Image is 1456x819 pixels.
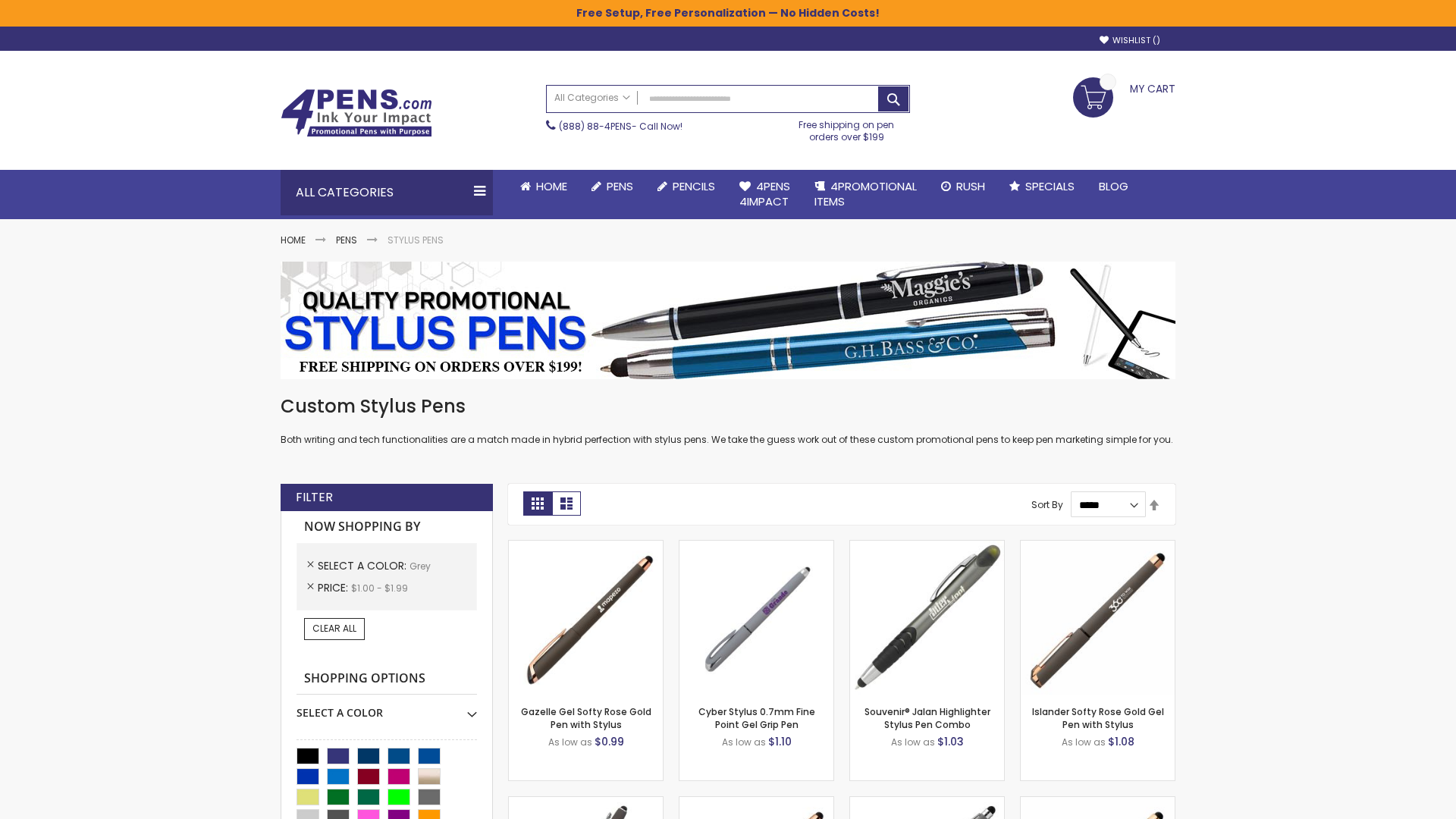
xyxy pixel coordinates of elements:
[1087,170,1141,203] a: Blog
[929,170,997,203] a: Rush
[814,178,917,209] span: 4PROMOTIONAL ITEMS
[296,489,333,506] strong: Filter
[508,170,579,203] a: Home
[783,113,911,143] div: Free shipping on pen orders over $199
[509,541,663,695] img: Gazelle Gel Softy Rose Gold Pen with Stylus-Grey
[281,394,1175,419] h1: Custom Stylus Pens
[318,580,351,595] span: Price
[318,558,409,573] span: Select A Color
[864,705,990,730] a: Souvenir® Jalan Highlighter Stylus Pen Combo
[297,511,477,543] strong: Now Shopping by
[579,170,645,203] a: Pens
[388,234,444,246] strong: Stylus Pens
[595,734,624,749] span: $0.99
[1062,736,1106,748] span: As low as
[509,796,663,809] a: Custom Soft Touch® Metal Pens with Stylus-Grey
[559,120,632,133] a: (888) 88-4PENS
[351,582,408,595] span: $1.00 - $1.99
[891,736,935,748] span: As low as
[304,618,365,639] a: Clear All
[679,540,833,553] a: Cyber Stylus 0.7mm Fine Point Gel Grip Pen-Grey
[768,734,792,749] span: $1.10
[1031,498,1063,511] label: Sort By
[698,705,815,730] a: Cyber Stylus 0.7mm Fine Point Gel Grip Pen
[997,170,1087,203] a: Specials
[1099,178,1128,194] span: Blog
[548,736,592,748] span: As low as
[727,170,802,219] a: 4Pens4impact
[509,540,663,553] a: Gazelle Gel Softy Rose Gold Pen with Stylus-Grey
[850,541,1004,695] img: Souvenir® Jalan Highlighter Stylus Pen Combo-Grey
[1100,35,1160,46] a: Wishlist
[850,796,1004,809] a: Minnelli Softy Pen with Stylus - Laser Engraved-Grey
[547,86,638,111] a: All Categories
[281,394,1175,447] div: Both writing and tech functionalities are a match made in hybrid perfection with stylus pens. We ...
[1025,178,1075,194] span: Specials
[850,540,1004,553] a: Souvenir® Jalan Highlighter Stylus Pen Combo-Grey
[1032,705,1164,730] a: Islander Softy Rose Gold Gel Pen with Stylus
[281,262,1175,379] img: Stylus Pens
[1021,796,1175,809] a: Islander Softy Rose Gold Gel Pen with Stylus - ColorJet Imprint-Grey
[679,541,833,695] img: Cyber Stylus 0.7mm Fine Point Gel Grip Pen-Grey
[554,92,630,104] span: All Categories
[937,734,964,749] span: $1.03
[536,178,567,194] span: Home
[281,89,432,137] img: 4Pens Custom Pens and Promotional Products
[281,170,493,215] div: All Categories
[281,234,306,246] a: Home
[1021,541,1175,695] img: Islander Softy Rose Gold Gel Pen with Stylus-Grey
[679,796,833,809] a: Gazelle Gel Softy Rose Gold Pen with Stylus - ColorJet-Grey
[312,622,356,635] span: Clear All
[802,170,929,219] a: 4PROMOTIONALITEMS
[645,170,727,203] a: Pencils
[409,560,431,573] span: Grey
[673,178,715,194] span: Pencils
[523,491,552,516] strong: Grid
[1108,734,1134,749] span: $1.08
[521,705,651,730] a: Gazelle Gel Softy Rose Gold Pen with Stylus
[559,120,682,133] span: - Call Now!
[297,695,477,720] div: Select A Color
[297,663,477,695] strong: Shopping Options
[336,234,357,246] a: Pens
[739,178,790,209] span: 4Pens 4impact
[956,178,985,194] span: Rush
[607,178,633,194] span: Pens
[1021,540,1175,553] a: Islander Softy Rose Gold Gel Pen with Stylus-Grey
[722,736,766,748] span: As low as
